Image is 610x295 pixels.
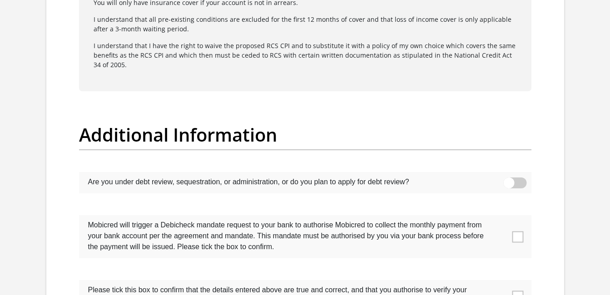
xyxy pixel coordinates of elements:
h2: Additional Information [79,124,531,146]
label: Are you under debt review, sequestration, or administration, or do you plan to apply for debt rev... [79,172,486,190]
p: I understand that all pre-existing conditions are excluded for the first 12 months of cover and t... [94,15,517,34]
p: I understand that I have the right to waive the proposed RCS CPI and to substitute it with a poli... [94,41,517,69]
label: Mobicred will trigger a Debicheck mandate request to your bank to authorise Mobicred to collect t... [79,215,486,255]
